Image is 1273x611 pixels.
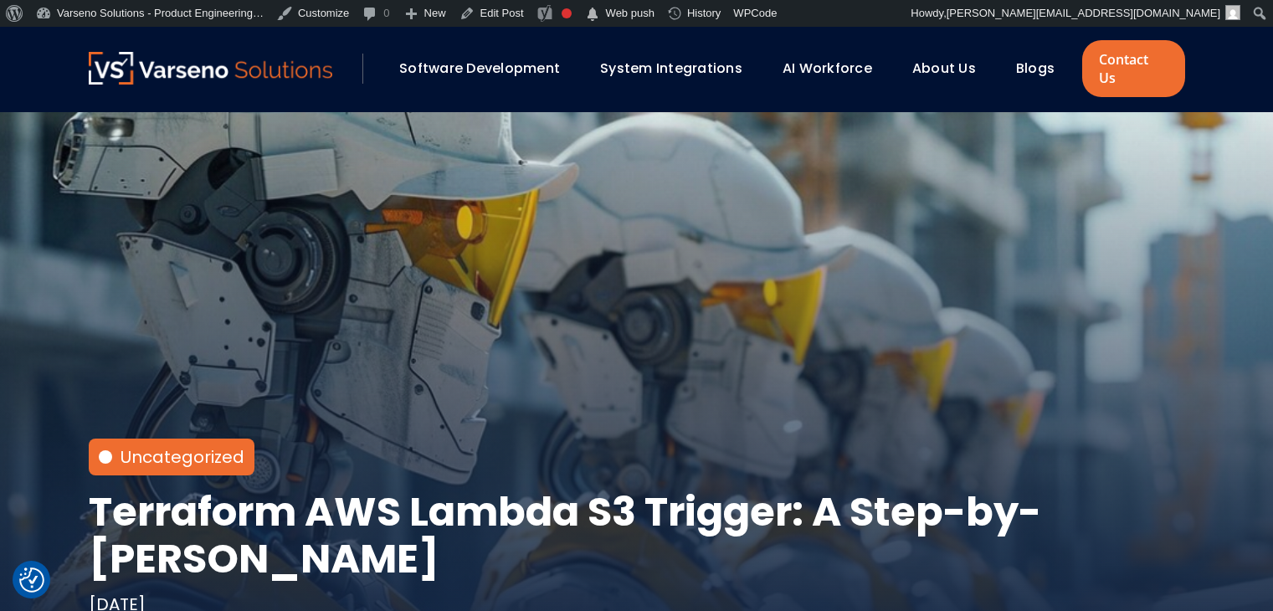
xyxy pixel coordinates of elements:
[912,59,976,78] a: About Us
[399,59,560,78] a: Software Development
[1008,54,1078,83] div: Blogs
[600,59,742,78] a: System Integrations
[391,54,583,83] div: Software Development
[592,54,766,83] div: System Integrations
[783,59,872,78] a: AI Workforce
[19,567,44,593] img: Revisit consent button
[89,52,333,85] img: Varseno Solutions – Product Engineering & IT Services
[947,7,1220,19] span: [PERSON_NAME][EMAIL_ADDRESS][DOMAIN_NAME]
[584,3,601,26] span: 
[904,54,999,83] div: About Us
[774,54,896,83] div: AI Workforce
[562,8,572,18] div: Focus keyphrase not set
[1082,40,1184,97] a: Contact Us
[89,489,1185,583] h1: Terraform AWS Lambda S3 Trigger: A Step-by-[PERSON_NAME]
[19,567,44,593] button: Cookie Settings
[1016,59,1055,78] a: Blogs
[121,445,244,469] a: Uncategorized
